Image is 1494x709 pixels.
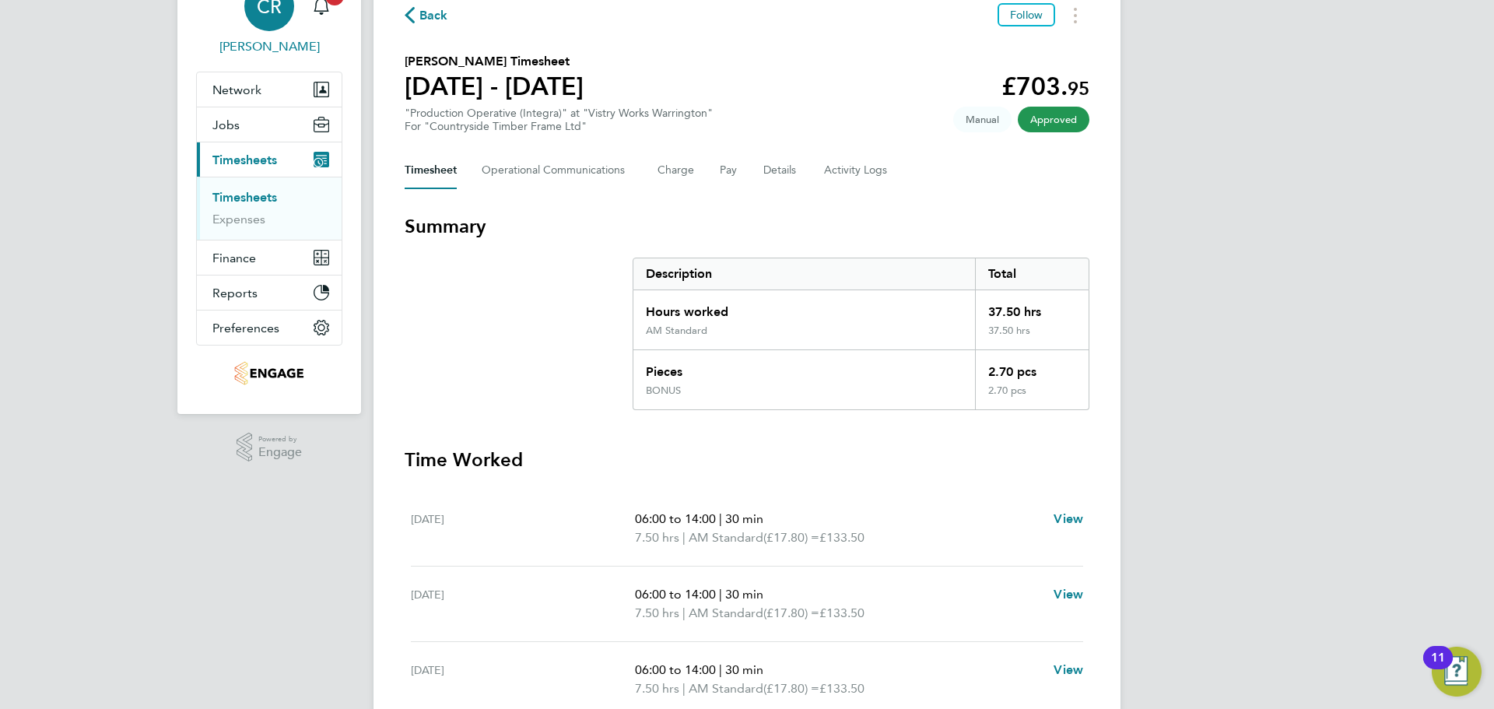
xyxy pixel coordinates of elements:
[635,511,716,526] span: 06:00 to 14:00
[197,107,342,142] button: Jobs
[1054,510,1083,528] a: View
[633,258,975,290] div: Description
[725,587,763,602] span: 30 min
[212,118,240,132] span: Jobs
[824,152,889,189] button: Activity Logs
[411,661,635,698] div: [DATE]
[405,448,1089,472] h3: Time Worked
[197,142,342,177] button: Timesheets
[482,152,633,189] button: Operational Communications
[196,37,342,56] span: Caitlin Rae
[237,433,303,462] a: Powered byEngage
[1068,77,1089,100] span: 95
[763,152,799,189] button: Details
[682,681,686,696] span: |
[1054,587,1083,602] span: View
[719,587,722,602] span: |
[763,530,819,545] span: (£17.80) =
[258,446,302,459] span: Engage
[1054,511,1083,526] span: View
[682,530,686,545] span: |
[719,662,722,677] span: |
[197,240,342,275] button: Finance
[212,190,277,205] a: Timesheets
[1431,658,1445,678] div: 11
[197,276,342,310] button: Reports
[646,384,681,397] div: BONUS
[763,681,819,696] span: (£17.80) =
[682,605,686,620] span: |
[689,528,763,547] span: AM Standard
[419,6,448,25] span: Back
[212,153,277,167] span: Timesheets
[633,290,975,325] div: Hours worked
[635,587,716,602] span: 06:00 to 14:00
[635,681,679,696] span: 7.50 hrs
[725,662,763,677] span: 30 min
[405,152,457,189] button: Timesheet
[819,681,864,696] span: £133.50
[635,605,679,620] span: 7.50 hrs
[234,361,303,386] img: integrapeople-logo-retina.png
[975,325,1089,349] div: 37.50 hrs
[720,152,738,189] button: Pay
[405,107,713,133] div: "Production Operative (Integra)" at "Vistry Works Warrington"
[1001,72,1089,101] app-decimal: £703.
[196,361,342,386] a: Go to home page
[1054,661,1083,679] a: View
[1061,3,1089,27] button: Timesheets Menu
[405,120,713,133] div: For "Countryside Timber Frame Ltd"
[411,585,635,623] div: [DATE]
[405,52,584,71] h2: [PERSON_NAME] Timesheet
[405,5,448,25] button: Back
[725,511,763,526] span: 30 min
[953,107,1012,132] span: This timesheet was manually created.
[212,286,258,300] span: Reports
[975,350,1089,384] div: 2.70 pcs
[1010,8,1043,22] span: Follow
[1018,107,1089,132] span: This timesheet has been approved.
[212,251,256,265] span: Finance
[998,3,1055,26] button: Follow
[411,510,635,547] div: [DATE]
[646,325,707,337] div: AM Standard
[819,605,864,620] span: £133.50
[719,511,722,526] span: |
[405,71,584,102] h1: [DATE] - [DATE]
[212,212,265,226] a: Expenses
[633,258,1089,410] div: Summary
[975,384,1089,409] div: 2.70 pcs
[819,530,864,545] span: £133.50
[197,177,342,240] div: Timesheets
[405,214,1089,239] h3: Summary
[635,530,679,545] span: 7.50 hrs
[633,350,975,384] div: Pieces
[258,433,302,446] span: Powered by
[763,605,819,620] span: (£17.80) =
[197,311,342,345] button: Preferences
[689,679,763,698] span: AM Standard
[1054,662,1083,677] span: View
[212,321,279,335] span: Preferences
[1432,647,1482,697] button: Open Resource Center, 11 new notifications
[689,604,763,623] span: AM Standard
[658,152,695,189] button: Charge
[1054,585,1083,604] a: View
[212,82,261,97] span: Network
[975,258,1089,290] div: Total
[635,662,716,677] span: 06:00 to 14:00
[975,290,1089,325] div: 37.50 hrs
[197,72,342,107] button: Network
